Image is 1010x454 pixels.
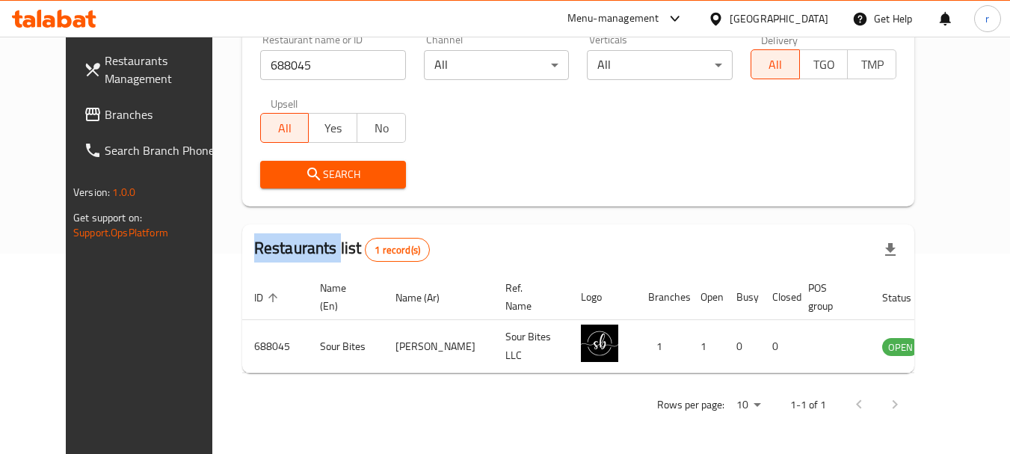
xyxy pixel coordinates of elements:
p: Rows per page: [657,396,724,414]
button: All [260,113,310,143]
span: All [267,117,304,139]
td: [PERSON_NAME] [384,320,493,373]
div: Total records count [365,238,430,262]
a: Support.OpsPlatform [73,223,168,242]
span: OPEN [882,339,919,356]
span: ID [254,289,283,307]
label: Upsell [271,98,298,108]
span: Search [272,165,394,184]
button: TGO [799,49,849,79]
td: 1 [689,320,724,373]
th: Busy [724,274,760,320]
div: All [424,50,570,80]
button: No [357,113,406,143]
td: Sour Bites LLC [493,320,569,373]
input: Search for restaurant name or ID.. [260,50,406,80]
th: Logo [569,274,636,320]
th: Closed [760,274,796,320]
span: Name (Ar) [395,289,459,307]
a: Restaurants Management [72,43,235,96]
div: [GEOGRAPHIC_DATA] [730,10,828,27]
table: enhanced table [242,274,1000,373]
div: Export file [872,232,908,268]
span: All [757,54,794,76]
span: TGO [806,54,843,76]
span: No [363,117,400,139]
span: Status [882,289,931,307]
span: 1.0.0 [112,182,135,202]
span: Name (En) [320,279,366,315]
span: r [985,10,989,27]
td: 0 [724,320,760,373]
span: Get support on: [73,208,142,227]
span: Ref. Name [505,279,551,315]
div: Menu-management [567,10,659,28]
span: POS group [808,279,852,315]
div: Rows per page: [730,394,766,417]
button: Search [260,161,406,188]
h2: Restaurants list [254,237,430,262]
span: TMP [854,54,890,76]
p: 1-1 of 1 [790,396,826,414]
th: Open [689,274,724,320]
label: Delivery [761,34,798,45]
a: Branches [72,96,235,132]
span: 1 record(s) [366,243,429,257]
button: All [751,49,800,79]
span: Branches [105,105,223,123]
a: Search Branch Phone [72,132,235,168]
th: Branches [636,274,689,320]
td: Sour Bites [308,320,384,373]
button: Yes [308,113,357,143]
td: 688045 [242,320,308,373]
td: 0 [760,320,796,373]
span: Search Branch Phone [105,141,223,159]
button: TMP [847,49,896,79]
span: Yes [315,117,351,139]
div: OPEN [882,338,919,356]
td: 1 [636,320,689,373]
span: Version: [73,182,110,202]
span: Restaurants Management [105,52,223,88]
div: All [587,50,733,80]
img: Sour Bites [581,325,618,362]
